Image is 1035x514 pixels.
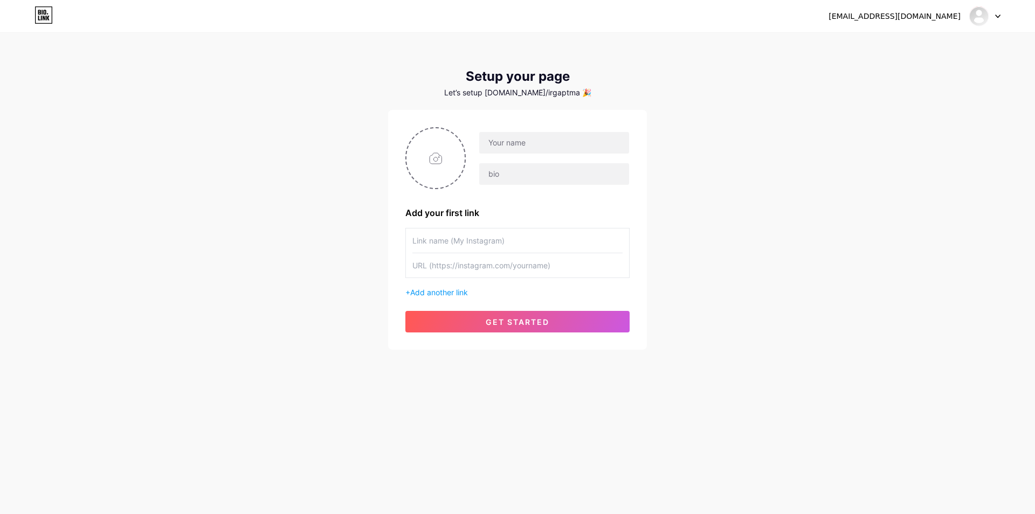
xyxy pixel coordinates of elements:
button: get started [405,311,630,332]
input: URL (https://instagram.com/yourname) [412,253,623,277]
div: Setup your page [388,69,647,84]
input: bio [479,163,629,185]
div: [EMAIL_ADDRESS][DOMAIN_NAME] [829,11,961,22]
div: Add your first link [405,206,630,219]
input: Link name (My Instagram) [412,228,623,253]
input: Your name [479,132,629,154]
span: Add another link [410,288,468,297]
div: + [405,287,630,298]
img: IRGA PT Mayora Indah Tbk, Purwosari [969,6,989,26]
span: get started [486,317,549,327]
div: Let’s setup [DOMAIN_NAME]/irgaptma 🎉 [388,88,647,97]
